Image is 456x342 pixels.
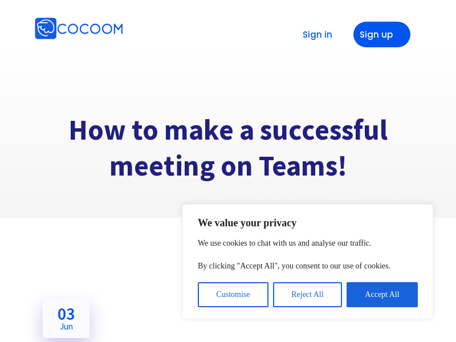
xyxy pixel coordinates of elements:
a: Sign in [285,22,342,47]
button: Customise [198,282,268,307]
button: Reject All [273,282,342,307]
a: Sign up [353,22,410,47]
h2: 03 [58,305,75,331]
span: Jun [58,322,75,331]
button: Accept All [347,282,418,307]
img: Cocoom [34,17,123,40]
img: Cocoom [126,28,127,29]
p: We value your privacy [198,216,418,230]
p: By clicking "Accept All", you consent to our use of cookies. [198,259,418,273]
button: Toggle navigation [209,22,223,47]
h1: How to make a successful meeting on Teams! [31,112,425,184]
a: 03Jun [43,298,89,338]
p: We use cookies to chat with us and analyse our traffic. [198,237,418,250]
